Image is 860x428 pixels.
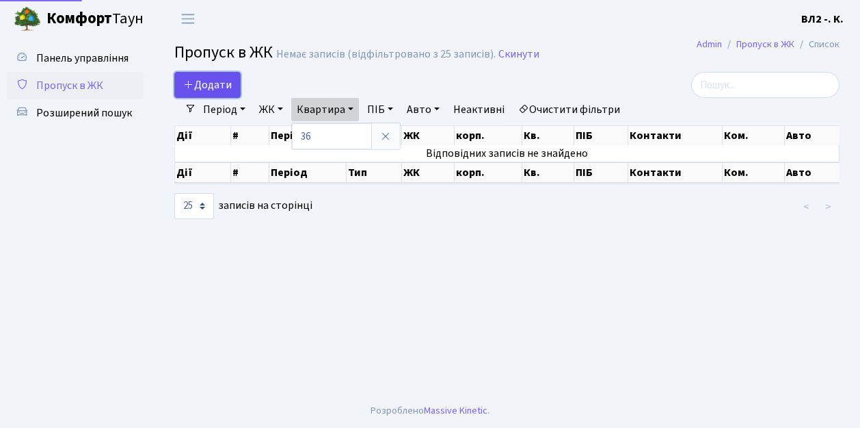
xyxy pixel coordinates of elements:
th: Авто [785,126,846,145]
th: Кв. [522,126,574,145]
th: ПІБ [574,126,628,145]
a: Додати [174,72,241,98]
span: Пропуск в ЖК [36,78,103,93]
nav: breadcrumb [676,30,860,59]
div: Розроблено . [371,403,489,418]
th: ЖК [402,126,455,145]
th: # [231,126,269,145]
a: Admin [697,37,722,51]
th: # [231,162,269,183]
th: ЖК [402,162,455,183]
th: ПІБ [574,162,628,183]
a: Скинути [498,48,539,61]
a: Очистити фільтри [513,98,626,121]
th: Ком. [723,126,784,145]
span: Таун [46,8,144,31]
th: Ком. [723,162,784,183]
th: Контакти [628,162,723,183]
a: Панель управління [7,45,144,72]
img: logo.png [14,5,41,33]
b: Комфорт [46,8,112,29]
a: Квартира [291,98,359,121]
th: корп. [455,162,522,183]
a: Неактивні [448,98,510,121]
a: Авто [401,98,445,121]
div: Немає записів (відфільтровано з 25 записів). [276,48,496,61]
th: Дії [175,126,231,145]
th: Період [269,162,347,183]
th: Кв. [522,162,574,183]
a: ЖК [254,98,288,121]
button: Переключити навігацію [171,8,205,30]
th: корп. [455,126,522,145]
li: Список [794,37,839,52]
td: Відповідних записів не знайдено [175,145,839,162]
span: Розширений пошук [36,105,132,121]
a: ВЛ2 -. К. [801,11,844,27]
a: Розширений пошук [7,99,144,127]
th: Період [269,126,347,145]
b: ВЛ2 -. К. [801,12,844,27]
span: Пропуск в ЖК [174,40,273,64]
a: Пропуск в ЖК [7,72,144,99]
select: записів на сторінці [174,193,214,219]
span: Додати [183,77,232,92]
th: Дії [175,162,231,183]
span: Панель управління [36,51,129,66]
th: Авто [785,162,846,183]
th: Контакти [628,126,723,145]
a: ПІБ [362,98,399,121]
input: Пошук... [691,72,839,98]
label: записів на сторінці [174,193,312,219]
a: Період [198,98,251,121]
th: Тип [347,162,402,183]
a: Пропуск в ЖК [736,37,794,51]
a: Massive Kinetic [424,403,487,418]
